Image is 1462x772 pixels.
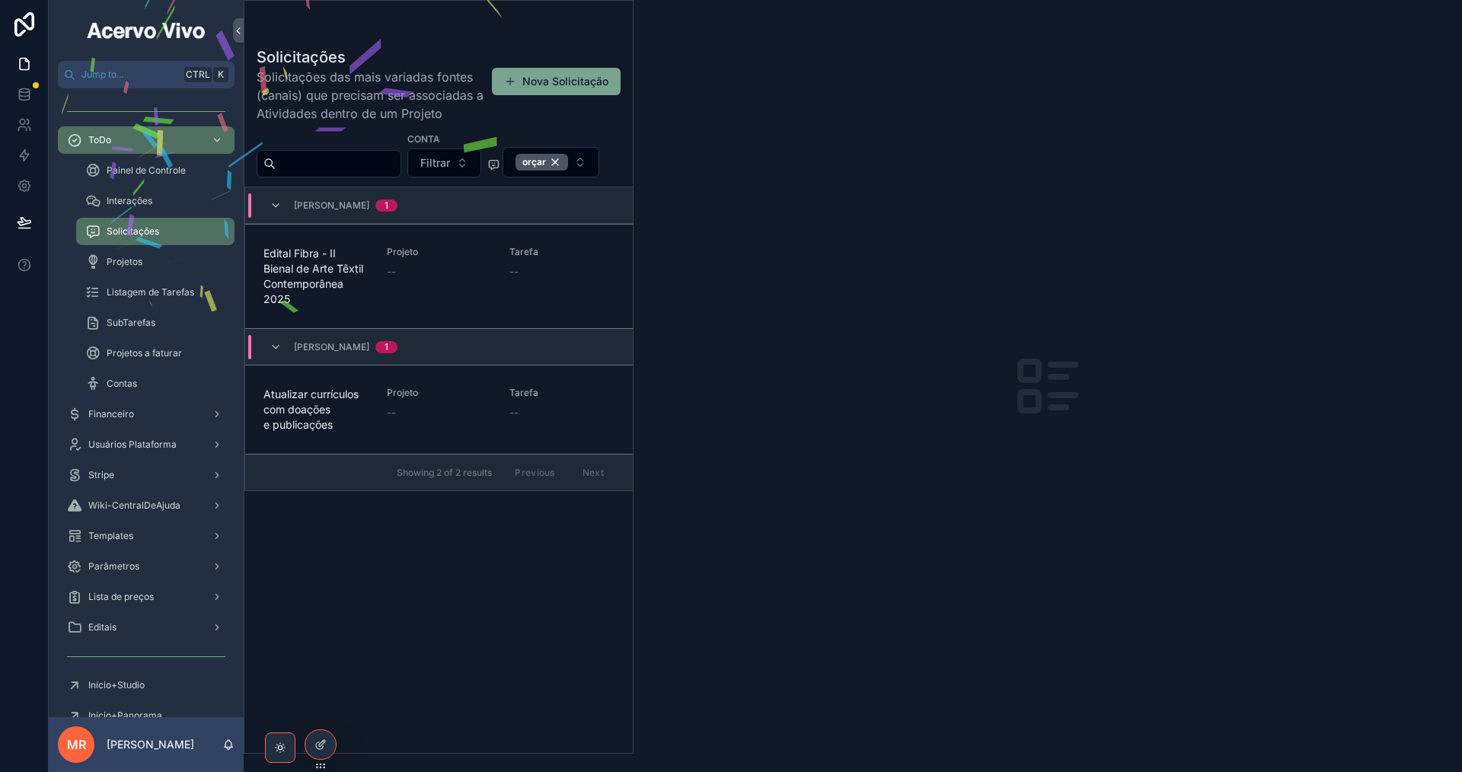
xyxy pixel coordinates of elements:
[76,218,235,245] a: Solicitações
[58,431,235,458] a: Usuários Plataforma
[58,522,235,550] a: Templates
[385,199,388,212] div: 1
[387,246,492,258] span: Projeto
[88,710,162,722] span: Início+Panorama
[76,340,235,367] a: Projetos a faturar
[387,264,396,279] span: --
[58,126,235,154] a: ToDo
[184,67,212,82] span: Ctrl
[58,400,235,428] a: Financeiro
[88,530,133,542] span: Templates
[263,387,369,432] span: Atualizar currículos com doações e publicações
[503,147,599,177] button: Select Button
[509,246,614,258] span: Tarefa
[420,155,450,171] span: Filtrar
[492,68,621,95] button: Nova Solicitação
[257,68,506,123] span: Solicitações das mais variadas fontes (canais) que precisam ser associadas a Atividades dentro de...
[85,18,208,43] img: App logo
[107,347,182,359] span: Projetos a faturar
[88,560,139,573] span: Parâmetros
[107,256,142,268] span: Projetos
[107,317,155,329] span: SubTarefas
[387,405,396,420] span: --
[107,286,194,298] span: Listagem de Tarefas
[215,69,227,81] span: K
[76,279,235,306] a: Listagem de Tarefas
[387,387,492,399] span: Projeto
[88,621,117,633] span: Editais
[58,583,235,611] a: Lista de preços
[107,164,186,177] span: Painel de Controle
[107,737,194,752] p: [PERSON_NAME]
[76,187,235,215] a: Interações
[76,157,235,184] a: Painel de Controle
[509,387,614,399] span: Tarefa
[88,408,134,420] span: Financeiro
[88,591,154,603] span: Lista de preços
[81,69,178,81] span: Jump to...
[263,246,369,307] span: Edital Fibra - II Bienal de Arte Têxtil Contemporânea 2025
[407,148,481,177] button: Select Button
[58,461,235,489] a: Stripe
[385,341,388,353] div: 1
[88,439,177,451] span: Usuários Plataforma
[58,492,235,519] a: Wiki-CentralDeAjuda
[88,469,114,481] span: Stripe
[76,248,235,276] a: Projetos
[245,365,633,454] a: Atualizar currículos com doações e publicaçõesProjeto--Tarefa--
[107,378,137,390] span: Contas
[67,735,86,754] span: MR
[509,405,519,420] span: --
[516,154,568,171] div: orçar
[107,225,159,238] span: Solicitações
[88,679,145,691] span: Início+Studio
[58,702,235,729] a: Início+Panorama
[407,132,440,145] label: Conta
[107,195,152,207] span: Interações
[58,61,235,88] button: Jump to...CtrlK
[88,134,111,146] span: ToDo
[294,341,369,353] span: [PERSON_NAME]
[397,467,492,479] span: Showing 2 of 2 results
[257,46,506,68] h1: Solicitações
[294,199,369,212] span: [PERSON_NAME]
[88,499,180,512] span: Wiki-CentralDeAjuda
[49,88,244,717] div: scrollable content
[58,553,235,580] a: Parâmetros
[245,224,633,328] a: Edital Fibra - II Bienal de Arte Têxtil Contemporânea 2025Projeto--Tarefa--
[516,154,568,171] button: Unselect ORCAR
[76,309,235,337] a: SubTarefas
[509,264,519,279] span: --
[58,672,235,699] a: Início+Studio
[76,370,235,397] a: Contas
[58,614,235,641] a: Editais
